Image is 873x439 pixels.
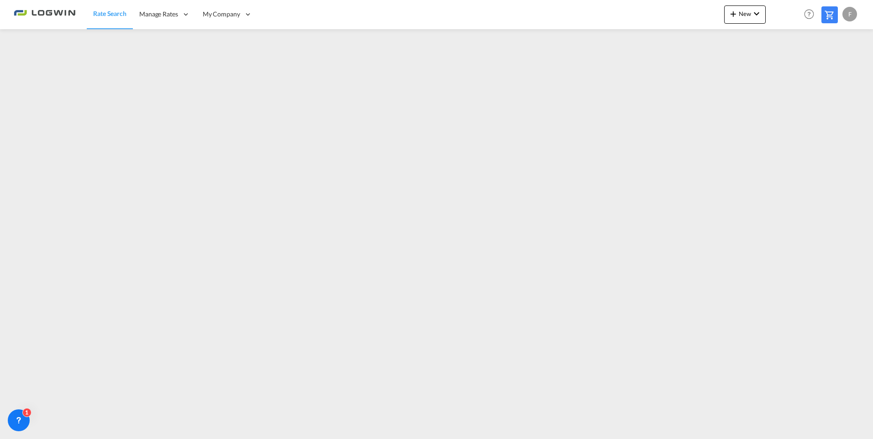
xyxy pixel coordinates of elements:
[728,8,739,19] md-icon: icon-plus 400-fg
[93,10,126,17] span: Rate Search
[728,10,762,17] span: New
[203,10,240,19] span: My Company
[751,8,762,19] md-icon: icon-chevron-down
[842,7,857,21] div: F
[801,6,817,22] span: Help
[14,4,75,25] img: 2761ae10d95411efa20a1f5e0282d2d7.png
[801,6,821,23] div: Help
[724,5,766,24] button: icon-plus 400-fgNewicon-chevron-down
[139,10,178,19] span: Manage Rates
